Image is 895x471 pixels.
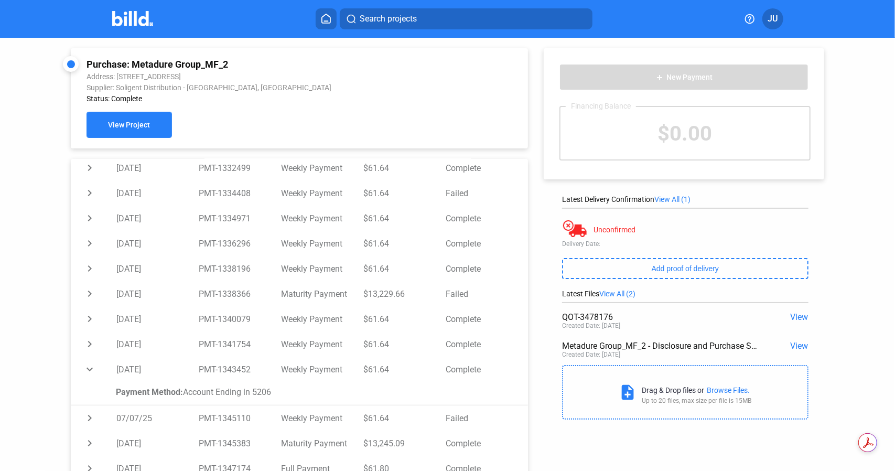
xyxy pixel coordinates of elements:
[446,155,528,180] td: Complete
[117,357,199,382] td: [DATE]
[281,405,363,431] td: Weekly Payment
[363,357,446,382] td: $61.64
[642,386,704,394] div: Drag & Drop files or
[117,180,199,206] td: [DATE]
[281,231,363,256] td: Weekly Payment
[363,405,446,431] td: $61.64
[363,206,446,231] td: $61.64
[87,112,171,138] button: View Project
[117,331,199,357] td: [DATE]
[562,322,620,329] div: Created Date: [DATE]
[199,405,281,431] td: PMT-1345110
[562,195,808,204] div: Latest Delivery Confirmation
[87,94,427,103] div: Status: Complete
[116,387,515,397] div: Account Ending in 5206
[281,155,363,180] td: Weekly Payment
[363,180,446,206] td: $61.64
[87,59,427,70] div: Purchase: Metadure Group_MF_2
[199,206,281,231] td: PMT-1334971
[363,306,446,331] td: $61.64
[116,387,183,397] span: Payment Method:
[363,231,446,256] td: $61.64
[446,331,528,357] td: Complete
[363,155,446,180] td: $61.64
[446,256,528,281] td: Complete
[199,357,281,382] td: PMT-1343452
[199,431,281,456] td: PMT-1345383
[562,258,808,279] button: Add proof of delivery
[559,64,808,90] button: New Payment
[112,11,154,26] img: Billd Company Logo
[281,357,363,382] td: Weekly Payment
[446,431,528,456] td: Complete
[762,8,783,29] button: JU
[562,312,759,322] div: QOT-3478176
[87,72,427,81] div: Address: [STREET_ADDRESS]
[117,256,199,281] td: [DATE]
[281,256,363,281] td: Weekly Payment
[594,226,635,234] div: Unconfirmed
[87,83,427,92] div: Supplier: Soligent Distribution - [GEOGRAPHIC_DATA], [GEOGRAPHIC_DATA]
[363,256,446,281] td: $61.64
[446,231,528,256] td: Complete
[117,206,199,231] td: [DATE]
[446,206,528,231] td: Complete
[562,240,808,248] div: Delivery Date:
[446,357,528,382] td: Complete
[363,431,446,456] td: $13,245.09
[642,397,751,404] div: Up to 20 files, max size per file is 15MB
[281,180,363,206] td: Weekly Payment
[199,155,281,180] td: PMT-1332499
[599,290,635,298] span: View All (2)
[363,331,446,357] td: $61.64
[281,206,363,231] td: Weekly Payment
[655,73,664,82] mat-icon: add
[566,102,636,110] div: Financing Balance
[791,312,808,322] span: View
[199,180,281,206] td: PMT-1334408
[281,281,363,306] td: Maturity Payment
[109,121,150,130] span: View Project
[446,180,528,206] td: Failed
[446,405,528,431] td: Failed
[199,256,281,281] td: PMT-1338196
[562,290,808,298] div: Latest Files
[199,231,281,256] td: PMT-1336296
[652,264,719,273] span: Add proof of delivery
[117,306,199,331] td: [DATE]
[666,73,713,82] span: New Payment
[199,281,281,306] td: PMT-1338366
[560,107,810,159] div: $0.00
[117,281,199,306] td: [DATE]
[562,351,620,358] div: Created Date: [DATE]
[117,405,199,431] td: 07/07/25
[117,431,199,456] td: [DATE]
[562,341,759,351] div: Metadure Group_MF_2 - Disclosure and Purchase Statement.pdf
[281,431,363,456] td: Maturity Payment
[360,13,417,25] span: Search projects
[791,341,808,351] span: View
[340,8,592,29] button: Search projects
[446,281,528,306] td: Failed
[654,195,691,204] span: View All (1)
[281,331,363,357] td: Weekly Payment
[446,306,528,331] td: Complete
[117,155,199,180] td: [DATE]
[199,306,281,331] td: PMT-1340079
[768,13,778,25] span: JU
[363,281,446,306] td: $13,229.66
[281,306,363,331] td: Weekly Payment
[117,231,199,256] td: [DATE]
[619,383,637,401] mat-icon: note_add
[707,386,750,394] div: Browse Files.
[199,331,281,357] td: PMT-1341754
